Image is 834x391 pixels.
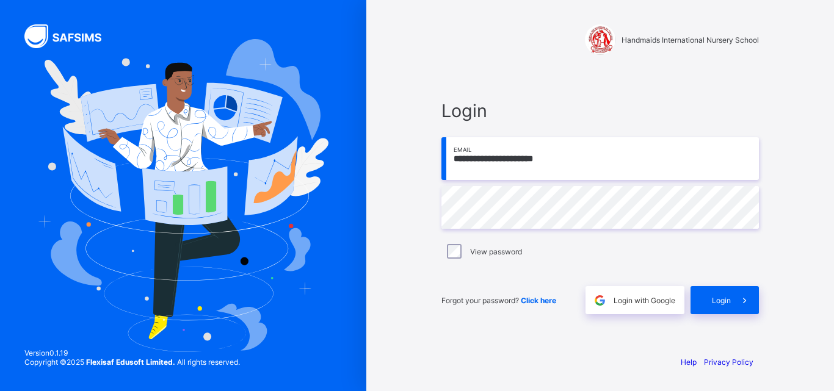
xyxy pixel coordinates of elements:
span: Handmaids International Nursery School [622,35,759,45]
a: Click here [521,296,556,305]
span: Version 0.1.19 [24,348,240,357]
strong: Flexisaf Edusoft Limited. [86,357,175,367]
span: Login [441,100,759,121]
span: Login [712,296,731,305]
img: Hero Image [38,39,328,351]
img: google.396cfc9801f0270233282035f929180a.svg [593,293,607,307]
a: Help [681,357,697,367]
span: Forgot your password? [441,296,556,305]
img: SAFSIMS Logo [24,24,116,48]
a: Privacy Policy [704,357,753,367]
span: Login with Google [614,296,675,305]
span: Copyright © 2025 All rights reserved. [24,357,240,367]
label: View password [470,247,522,256]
